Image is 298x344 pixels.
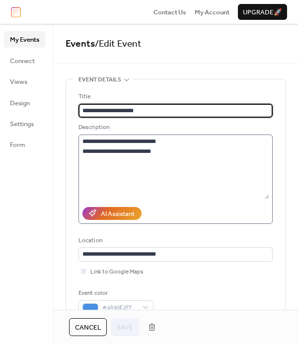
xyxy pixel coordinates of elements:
span: Form [10,140,25,150]
span: My Events [10,35,39,45]
span: Connect [10,56,35,66]
button: Upgrade🚀 [238,4,287,20]
span: #4A90E2FF [102,303,138,313]
span: / Edit Event [95,35,142,53]
div: Title [78,92,271,102]
a: Settings [4,116,45,132]
span: Design [10,98,30,108]
span: Upgrade 🚀 [243,7,282,17]
span: Settings [10,119,34,129]
span: Event details [78,75,121,85]
a: Events [66,35,95,53]
div: Location [78,236,271,246]
a: Design [4,95,45,111]
a: My Account [195,7,229,17]
img: logo [11,6,21,17]
span: Cancel [75,323,101,333]
button: AI Assistant [82,207,142,220]
div: Description [78,123,271,133]
a: Form [4,137,45,152]
div: Event color [78,288,151,298]
span: Views [10,77,27,87]
a: Connect [4,53,45,69]
a: Contact Us [153,7,186,17]
a: My Events [4,31,45,47]
span: Link to Google Maps [90,267,144,277]
div: AI Assistant [101,209,135,219]
a: Views [4,73,45,89]
button: Cancel [69,318,107,336]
